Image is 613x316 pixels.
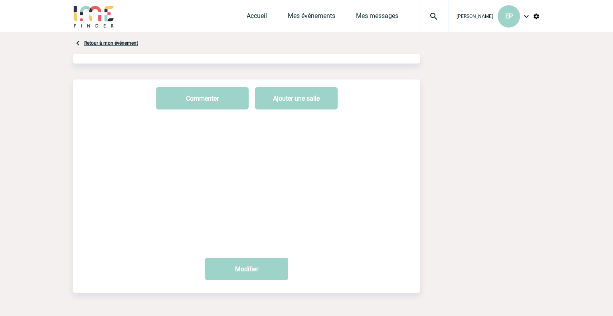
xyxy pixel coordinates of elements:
[205,258,288,280] button: Modifier
[73,5,115,28] img: IME-Finder
[288,12,335,23] a: Mes événements
[255,87,338,109] button: Ajouter une salle
[457,14,493,19] span: [PERSON_NAME]
[505,12,513,20] span: EP
[84,40,138,46] a: Retour à mon événement
[156,87,249,109] button: Commenter
[247,12,267,23] a: Accueil
[356,12,398,23] a: Mes messages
